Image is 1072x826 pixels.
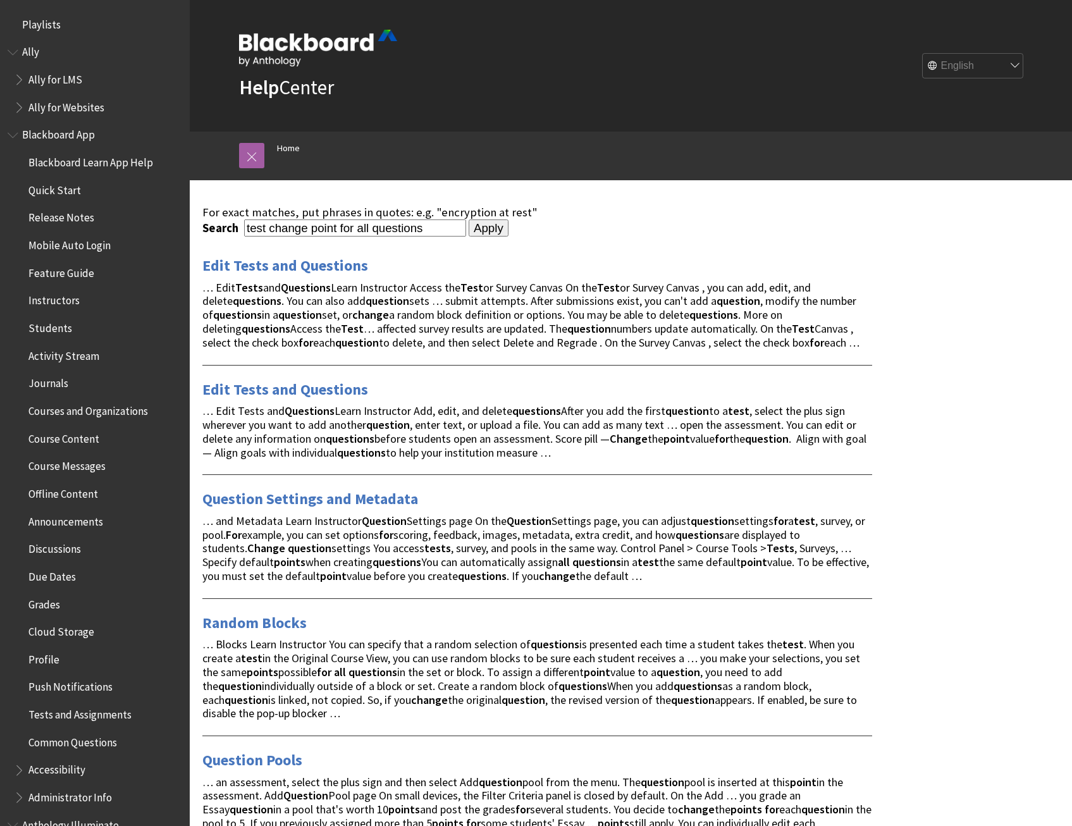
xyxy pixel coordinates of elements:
[745,431,789,446] strong: question
[202,637,860,720] span: … Blocks Learn Instructor You can specify that a random selection of is presented each time a stu...
[597,280,620,295] strong: Test
[348,665,397,679] strong: questions
[337,445,386,460] strong: questions
[28,621,94,638] span: Cloud Storage
[22,42,39,59] span: Ally
[202,514,869,583] span: … and Metadata Learn Instructor Settings page On the Settings page, you can adjust settings a , s...
[28,483,98,500] span: Offline Content
[320,569,347,583] strong: point
[28,207,94,225] span: Release Notes
[773,514,788,528] strong: for
[202,613,307,633] a: Random Blocks
[278,307,322,322] strong: question
[352,307,389,322] strong: change
[794,514,815,528] strong: test
[801,802,845,817] strong: question
[202,489,418,509] a: Question Settings and Metadata
[741,555,767,569] strong: point
[728,404,749,418] strong: test
[28,594,60,611] span: Grades
[691,514,734,528] strong: question
[730,802,762,817] strong: points
[28,787,112,804] span: Administrator Info
[28,456,106,473] span: Course Messages
[202,404,866,459] span: … Edit Tests and Learn Instructor Add, edit, and delete After you add the first to a , select the...
[28,290,80,307] span: Instructors
[671,693,715,707] strong: question
[507,514,551,528] strong: Question
[288,541,331,555] strong: question
[28,511,103,528] span: Announcements
[241,651,262,665] strong: test
[502,693,545,707] strong: question
[239,30,397,66] img: Blackboard by Anthology
[28,649,59,666] span: Profile
[285,404,335,418] strong: Questions
[335,335,379,350] strong: question
[202,221,242,235] label: Search
[283,788,328,803] strong: Question
[638,555,659,569] strong: test
[665,404,709,418] strong: question
[28,69,82,86] span: Ally for LMS
[225,693,268,707] strong: question
[678,802,715,817] strong: change
[28,235,111,252] span: Mobile Auto Login
[341,321,364,336] strong: Test
[242,321,290,336] strong: questions
[782,637,804,651] strong: test
[28,400,148,417] span: Courses and Organizations
[28,317,72,335] span: Students
[923,54,1024,79] select: Site Language Selector
[28,566,76,583] span: Due Dates
[226,527,242,542] strong: For
[28,428,99,445] span: Course Content
[512,404,561,418] strong: questions
[28,152,153,169] span: Blackboard Learn App Help
[8,14,182,35] nav: Book outline for Playlists
[202,750,302,770] a: Question Pools
[674,679,722,693] strong: questions
[584,665,610,679] strong: point
[28,97,104,114] span: Ally for Websites
[28,732,117,749] span: Common Questions
[218,679,262,693] strong: question
[230,802,273,817] strong: question
[663,431,690,446] strong: point
[202,256,368,276] a: Edit Tests and Questions
[334,665,346,679] strong: all
[641,775,684,789] strong: question
[558,679,607,693] strong: questions
[281,280,331,295] strong: Questions
[379,527,393,542] strong: for
[8,125,182,808] nav: Book outline for Blackboard App Help
[28,262,94,280] span: Feature Guide
[689,307,738,322] strong: questions
[717,293,760,308] strong: question
[515,802,530,817] strong: for
[28,345,99,362] span: Activity Stream
[202,379,368,400] a: Edit Tests and Questions
[22,125,95,142] span: Blackboard App
[572,555,621,569] strong: questions
[810,335,824,350] strong: for
[790,775,816,789] strong: point
[765,802,779,817] strong: for
[247,541,285,555] strong: Change
[469,219,508,237] input: Apply
[715,431,729,446] strong: for
[366,417,410,432] strong: question
[479,775,522,789] strong: question
[539,569,576,583] strong: change
[239,75,334,100] a: HelpCenter
[424,541,451,555] strong: tests
[792,321,815,336] strong: Test
[213,307,262,322] strong: questions
[656,665,700,679] strong: question
[366,293,409,308] strong: question
[362,514,407,528] strong: Question
[388,802,420,817] strong: points
[239,75,279,100] strong: Help
[458,569,507,583] strong: questions
[8,42,182,118] nav: Book outline for Anthology Ally Help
